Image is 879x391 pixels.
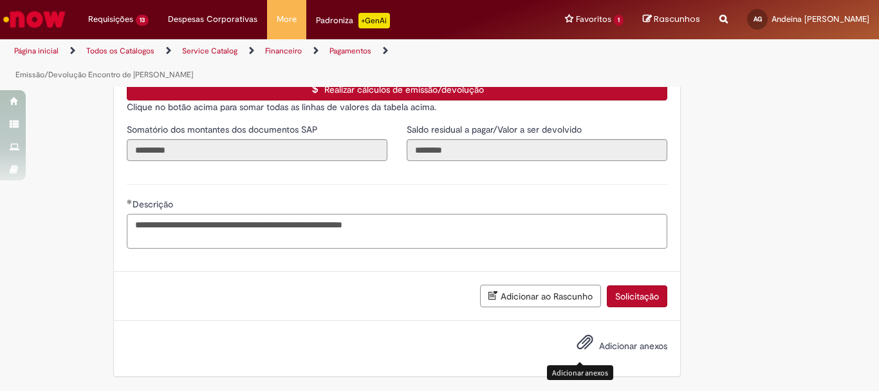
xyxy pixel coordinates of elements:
p: Clique no botão acima para somar todas as linhas de valores da tabela acima. [127,100,667,113]
span: Favoritos [576,13,611,26]
span: AG [754,15,762,23]
a: Todos os Catálogos [86,46,154,56]
a: Rascunhos [643,14,700,26]
span: Descrição [133,198,176,210]
label: Somente leitura - Somatório dos montantes dos documentos SAP [127,123,320,136]
p: +GenAi [358,13,390,28]
a: Pagamentos [329,46,371,56]
span: 1 [614,15,624,26]
a: Emissão/Devolução Encontro de [PERSON_NAME] [15,70,193,80]
span: Requisições [88,13,133,26]
div: Padroniza [316,13,390,28]
span: Rascunhos [654,13,700,25]
span: Somente leitura - Saldo residual a pagar/Valor a ser devolvido [407,124,584,135]
a: Página inicial [14,46,59,56]
button: Adicionar ao Rascunho [480,285,601,307]
span: More [277,13,297,26]
textarea: Descrição [127,214,667,249]
span: Despesas Corporativas [168,13,257,26]
span: Adicionar anexos [599,340,667,352]
span: Somente leitura - Somatório dos montantes dos documentos SAP [127,124,320,135]
a: Service Catalog [182,46,237,56]
span: Andeina [PERSON_NAME] [772,14,869,24]
span: 13 [136,15,149,26]
div: Adicionar anexos [547,365,613,380]
img: ServiceNow [1,6,68,32]
input: Somatório dos montantes dos documentos SAP [127,139,387,161]
button: Realizar cálculos de emissão/devolução [127,79,667,100]
button: Solicitação [607,285,667,307]
ul: Trilhas de página [10,39,577,87]
a: Financeiro [265,46,302,56]
button: Adicionar anexos [573,330,597,360]
input: Saldo residual a pagar/Valor a ser devolvido [407,139,667,161]
label: Somente leitura - Saldo residual a pagar/Valor a ser devolvido [407,123,584,136]
span: Obrigatório Preenchido [127,199,133,204]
